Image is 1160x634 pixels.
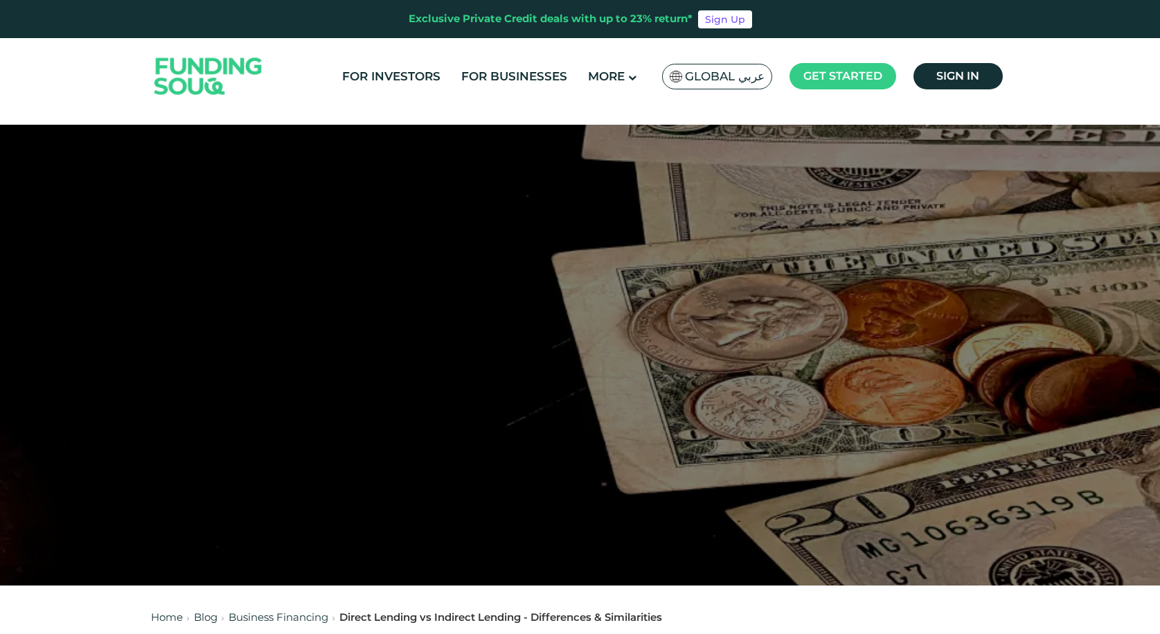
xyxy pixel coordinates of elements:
span: Sign in [936,69,979,82]
a: Business Financing [229,610,328,624]
a: Sign in [913,63,1003,89]
img: Logo [141,42,276,112]
div: Exclusive Private Credit deals with up to 23% return* [409,11,693,27]
span: More [588,69,625,83]
a: Sign Up [698,10,752,28]
div: Direct Lending vs Indirect Lending - Differences & Similarities [339,610,662,626]
a: For Investors [339,65,444,88]
a: Blog [194,610,217,624]
span: Get started [803,69,882,82]
a: Home [151,610,183,624]
a: For Businesses [458,65,571,88]
img: SA Flag [670,71,682,82]
span: Global عربي [685,69,765,85]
